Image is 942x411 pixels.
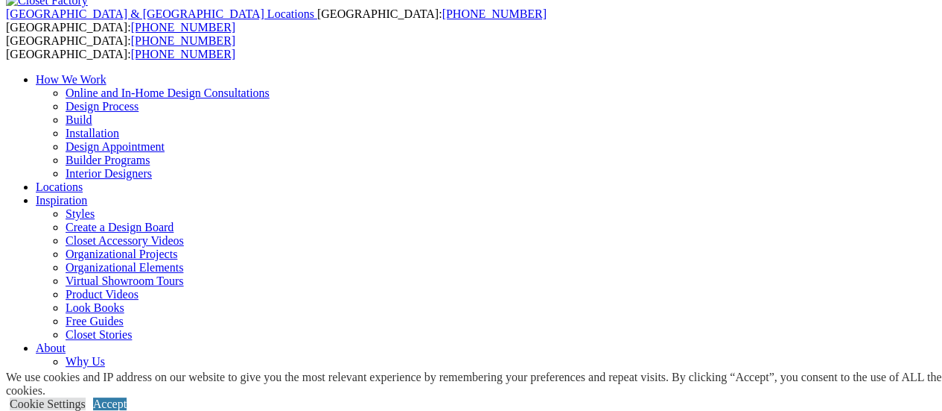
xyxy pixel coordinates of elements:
a: [PHONE_NUMBER] [442,7,546,20]
a: Design Process [66,100,139,113]
a: Installation [66,127,119,139]
a: Closet Accessory Videos [66,234,184,247]
a: Locations [36,181,83,193]
a: Why Us [66,355,105,368]
a: [PHONE_NUMBER] [131,48,235,60]
div: We use cookies and IP address on our website to give you the most relevant experience by remember... [6,371,942,398]
a: Online and In-Home Design Consultations [66,87,270,99]
a: Cookie Settings [10,398,86,410]
a: [PHONE_NUMBER] [131,34,235,47]
a: Closet Stories [66,328,132,341]
a: Build [66,113,92,126]
a: Reviews [66,368,106,381]
span: [GEOGRAPHIC_DATA]: [GEOGRAPHIC_DATA]: [6,7,547,34]
a: Interior Designers [66,167,152,180]
a: Look Books [66,301,124,314]
span: [GEOGRAPHIC_DATA]: [GEOGRAPHIC_DATA]: [6,34,235,60]
a: About [36,342,66,354]
a: Design Appointment [66,140,165,153]
a: Organizational Projects [66,248,177,260]
a: Virtual Showroom Tours [66,274,184,287]
a: Accept [93,398,127,410]
a: Product Videos [66,288,139,301]
a: Create a Design Board [66,221,174,233]
a: How We Work [36,73,106,86]
a: Builder Programs [66,154,150,166]
a: Inspiration [36,194,87,207]
a: [PHONE_NUMBER] [131,21,235,34]
a: Organizational Elements [66,261,183,274]
a: [GEOGRAPHIC_DATA] & [GEOGRAPHIC_DATA] Locations [6,7,317,20]
a: Free Guides [66,315,124,327]
a: Styles [66,207,95,220]
span: [GEOGRAPHIC_DATA] & [GEOGRAPHIC_DATA] Locations [6,7,314,20]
